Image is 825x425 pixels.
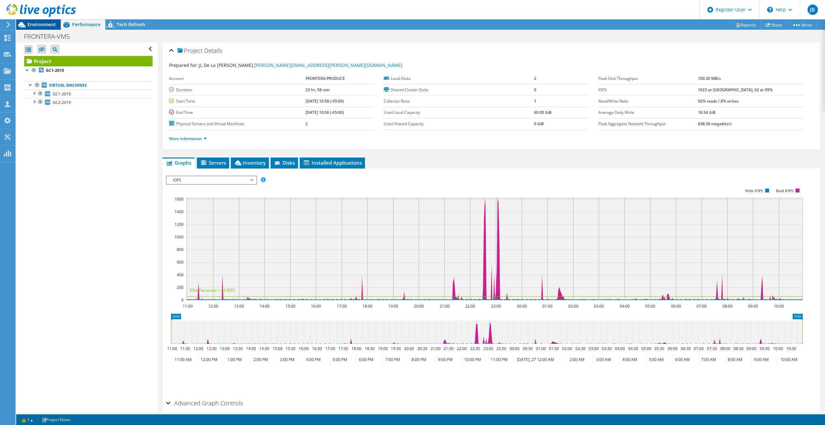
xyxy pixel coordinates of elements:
text: 05:00 [645,303,655,309]
a: Project Notes [37,416,75,424]
text: 18:00 [362,303,372,309]
text: Read IOPS [776,189,793,193]
b: GC1-2019 [46,68,64,73]
label: Peak Aggregate Network Throughput [598,121,698,127]
a: 1 [17,416,37,424]
label: Duration [169,87,305,93]
text: 19:00 [388,303,398,309]
a: More [787,20,817,30]
label: Collector Runs [384,98,534,104]
text: 800 [177,247,184,252]
text: 01:00 [542,303,552,309]
text: 20:30 [417,346,427,351]
text: 16:00 [311,303,321,309]
text: 23:00 [491,303,501,309]
text: 1400 [175,209,184,214]
text: 0 [181,297,184,303]
b: 100.30 MB/s [698,76,721,81]
text: 21:00 [439,303,449,309]
text: 12:30 [206,346,216,351]
a: [PERSON_NAME][EMAIL_ADDRESS][PERSON_NAME][DOMAIN_NAME] [254,62,402,68]
text: 16:00 [298,346,308,351]
text: 18:00 [351,346,361,351]
text: 20:00 [413,303,423,309]
span: Installed Applications [303,159,362,166]
span: Tech Refresh [117,21,145,27]
text: 15:30 [285,346,295,351]
svg: \n [767,7,773,13]
text: 1200 [175,222,184,227]
text: 05:30 [654,346,664,351]
label: Peak Disk Throughput [598,75,698,82]
text: 07:00 [696,303,706,309]
text: 19:00 [378,346,388,351]
a: GC1-2019 [24,90,153,98]
text: Write IOPS [745,189,763,193]
label: End Time [169,109,305,116]
text: 05:00 [641,346,651,351]
span: Inventory [234,159,266,166]
text: 95th Percentile = 62 IOPS [190,288,235,293]
label: Start Time [169,98,305,104]
b: [DATE] 10:58 (-05:00) [305,98,344,104]
span: Project [177,48,203,54]
text: 21:30 [443,346,453,351]
span: GC1-2019 [53,91,71,97]
label: IOPS [598,87,698,93]
text: 22:00 [456,346,466,351]
b: 838.26 megabits/s [698,121,732,126]
text: 02:00 [562,346,572,351]
h1: FRONTERA-VMS [21,33,80,40]
text: 22:30 [470,346,480,351]
text: 01:30 [549,346,559,351]
text: 06:00 [667,346,677,351]
b: 2 [305,121,308,126]
text: 03:30 [601,346,611,351]
span: Performance [72,21,101,27]
label: Account [169,75,305,82]
label: Used Shared Capacity [384,121,534,127]
text: 06:00 [671,303,681,309]
span: GC2-2019 [53,100,71,105]
a: More Information [169,136,207,141]
b: 18.34 GiB [698,110,715,115]
text: 01:00 [536,346,546,351]
text: 19:30 [391,346,401,351]
text: 15:00 [285,303,295,309]
text: 20:00 [404,346,414,351]
b: 1 [534,98,536,104]
label: Local Disks [384,75,534,82]
text: 10:30 [786,346,796,351]
span: IOPS [170,176,253,184]
span: JL De La [PERSON_NAME], [199,62,402,68]
text: 12:00 [208,303,218,309]
text: 07:30 [707,346,717,351]
a: GC2-2019 [24,98,153,106]
text: 11:30 [180,346,190,351]
text: 22:00 [465,303,475,309]
text: 1000 [175,234,184,240]
text: 200 [177,285,184,290]
text: 10:00 [774,303,784,309]
b: 23 hr, 58 min [305,87,330,93]
text: 17:30 [338,346,348,351]
label: Physical Servers and Virtual Machines [169,121,305,127]
text: 04:30 [628,346,638,351]
text: 09:00 [746,346,756,351]
b: 92% reads / 8% writes [698,98,739,104]
a: Project [24,56,153,66]
text: 10:00 [773,346,783,351]
text: 03:00 [588,346,598,351]
text: 00:30 [522,346,532,351]
b: 2 [534,76,536,81]
span: JB [808,5,818,15]
text: 08:00 [722,303,732,309]
b: 0 GiB [534,121,544,126]
text: 13:00 [220,346,230,351]
b: 0 [534,87,536,93]
text: 04:00 [615,346,625,351]
text: 00:00 [509,346,519,351]
text: 12:00 [193,346,203,351]
text: 23:30 [496,346,506,351]
a: Virtual Machines [24,81,153,90]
